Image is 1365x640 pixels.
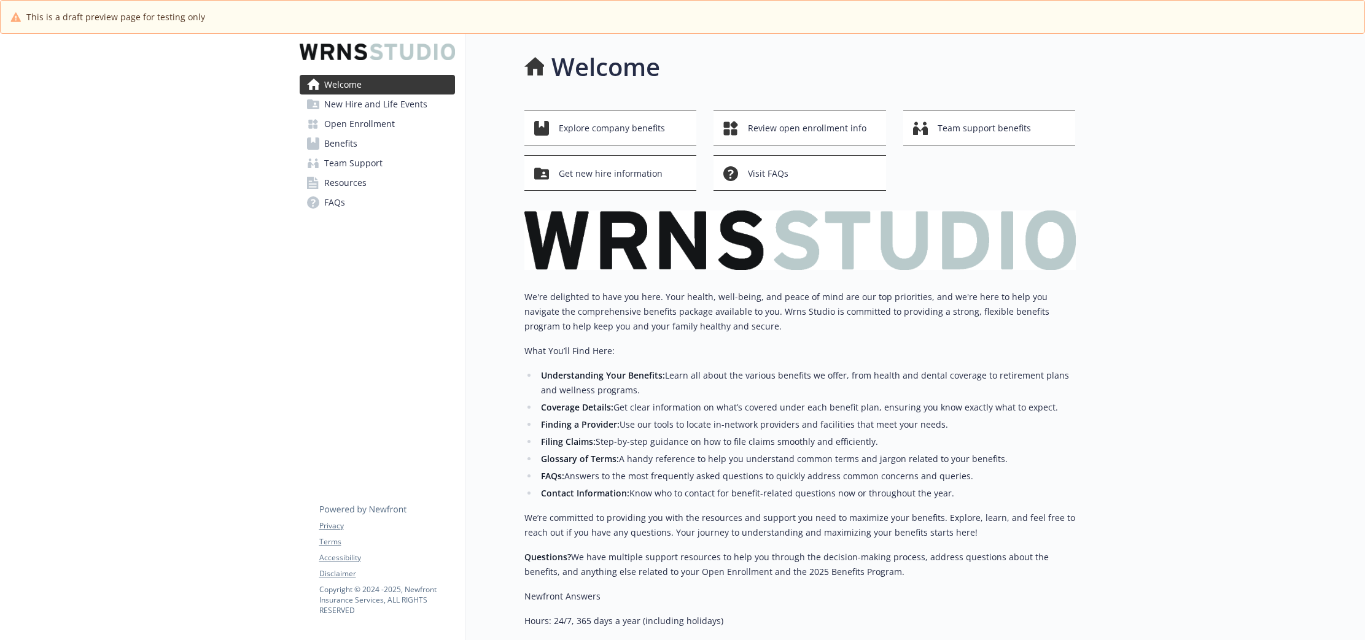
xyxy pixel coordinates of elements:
span: Visit FAQs [748,162,788,185]
span: Benefits [324,134,357,153]
strong: Glossary of Terms: [541,453,619,465]
p: We’re committed to providing you with the resources and support you need to maximize your benefit... [524,511,1076,540]
h1: Welcome [551,48,660,85]
li: Step-by-step guidance on how to file claims smoothly and efficiently. [538,434,1076,449]
span: Team Support [324,153,383,173]
button: Get new hire information [524,155,697,191]
button: Review open enrollment info [714,110,886,145]
img: overview page banner [524,210,1076,270]
strong: FAQs: [541,470,564,482]
strong: Questions? [524,551,571,563]
span: Get new hire information [559,162,663,185]
p: Newfront Answers [524,589,1076,604]
li: Get clear information on what’s covered under each benefit plan, ensuring you know exactly what t... [538,400,1076,415]
span: Explore company benefits [559,117,665,140]
button: Visit FAQs [714,155,886,191]
li: Know who to contact for benefit-related questions now or throughout the year. [538,486,1076,501]
span: Welcome [324,75,362,94]
span: Open Enrollment [324,114,395,134]
li: Use our tools to locate in-network providers and facilities that meet your needs. [538,417,1076,432]
a: Welcome [300,75,455,94]
a: Team Support [300,153,455,173]
a: FAQs [300,193,455,212]
a: Privacy [319,520,454,531]
a: Accessibility [319,552,454,563]
a: Disclaimer [319,568,454,579]
a: Open Enrollment [300,114,455,134]
button: Team support benefits [903,110,1076,145]
p: Hours: 24/7, 365 days a year (including holidays)​ [524,614,1076,628]
strong: Finding a Provider: [541,418,620,430]
a: Terms [319,536,454,547]
strong: Coverage Details: [541,401,613,413]
span: Team support benefits [938,117,1031,140]
span: New Hire and Life Events [324,94,427,114]
span: Review open enrollment info [748,117,866,140]
p: Copyright © 2024 - 2025 , Newfront Insurance Services, ALL RIGHTS RESERVED [319,584,454,615]
a: Benefits [300,134,455,153]
span: FAQs [324,193,345,212]
button: Explore company benefits [524,110,697,145]
strong: Contact Information: [541,487,629,499]
li: Answers to the most frequently asked questions to quickly address common concerns and queries. [538,469,1076,484]
li: Learn all about the various benefits we offer, from health and dental coverage to retirement plan... [538,368,1076,398]
li: A handy reference to help you understand common terms and jargon related to your benefits. [538,452,1076,466]
p: What You’ll Find Here: [524,344,1076,358]
span: This is a draft preview page for testing only [26,10,205,23]
span: Resources [324,173,367,193]
p: We have multiple support resources to help you through the decision-making process, address quest... [524,550,1076,579]
a: New Hire and Life Events [300,94,455,114]
strong: Filing Claims: [541,436,596,447]
strong: Understanding Your Benefits: [541,369,665,381]
p: We're delighted to have you here. Your health, well-being, and peace of mind are our top prioriti... [524,290,1076,334]
a: Resources [300,173,455,193]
